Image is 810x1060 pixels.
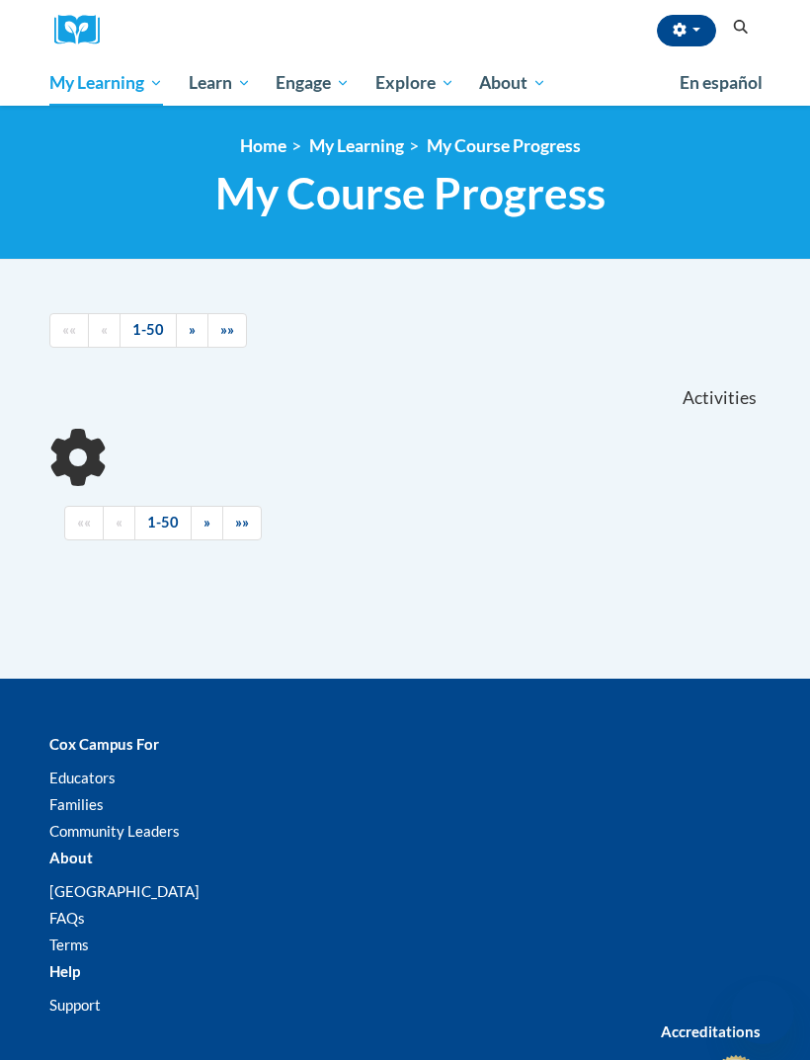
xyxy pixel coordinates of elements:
[235,514,249,530] span: »»
[64,506,104,540] a: Begining
[49,849,93,866] b: About
[54,15,114,45] img: Logo brand
[203,514,210,530] span: »
[49,795,104,813] a: Families
[116,514,122,530] span: «
[726,16,756,40] button: Search
[103,506,135,540] a: Previous
[207,313,247,348] a: End
[276,71,350,95] span: Engage
[375,71,454,95] span: Explore
[49,996,101,1014] a: Support
[176,60,264,106] a: Learn
[222,506,262,540] a: End
[363,60,467,106] a: Explore
[220,321,234,338] span: »»
[240,135,286,156] a: Home
[661,1022,761,1040] b: Accreditations
[49,735,159,753] b: Cox Campus For
[49,71,163,95] span: My Learning
[215,167,606,219] span: My Course Progress
[680,72,763,93] span: En español
[37,60,176,106] a: My Learning
[667,62,775,104] a: En español
[49,313,89,348] a: Begining
[49,936,89,953] a: Terms
[263,60,363,106] a: Engage
[49,962,80,980] b: Help
[683,387,757,409] span: Activities
[62,321,76,338] span: ««
[176,313,208,348] a: Next
[479,71,546,95] span: About
[120,313,177,348] a: 1-50
[189,321,196,338] span: »
[427,135,581,156] a: My Course Progress
[191,506,223,540] a: Next
[35,60,775,106] div: Main menu
[77,514,91,530] span: ««
[134,506,192,540] a: 1-50
[657,15,716,46] button: Account Settings
[731,981,794,1044] iframe: Button to launch messaging window
[49,882,200,900] a: [GEOGRAPHIC_DATA]
[88,313,121,348] a: Previous
[49,769,116,786] a: Educators
[49,822,180,840] a: Community Leaders
[101,321,108,338] span: «
[309,135,404,156] a: My Learning
[467,60,560,106] a: About
[49,909,85,927] a: FAQs
[54,15,114,45] a: Cox Campus
[189,71,251,95] span: Learn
